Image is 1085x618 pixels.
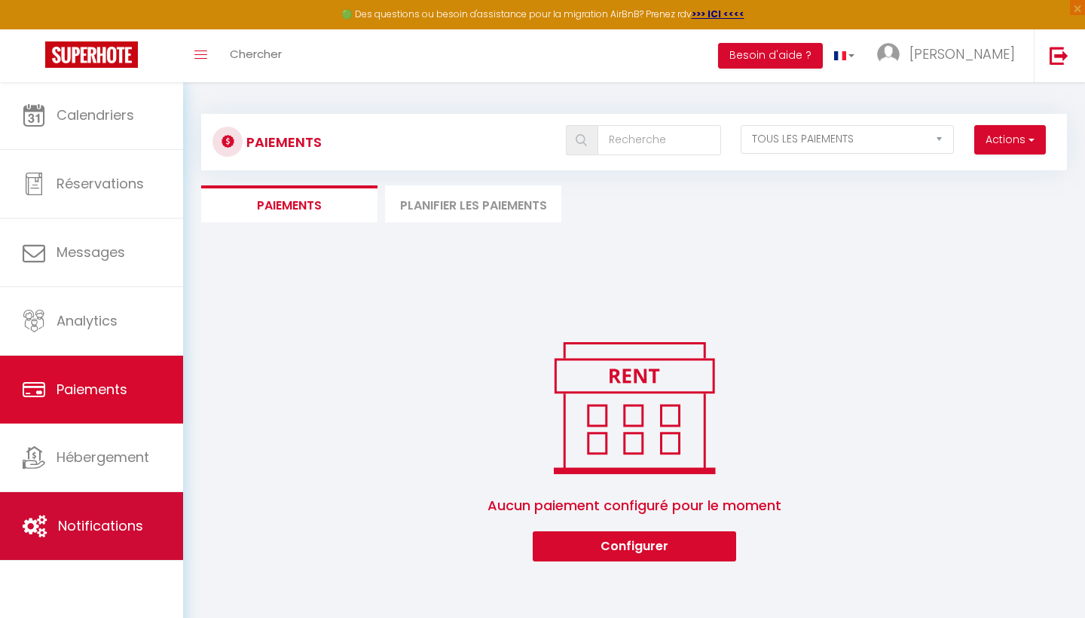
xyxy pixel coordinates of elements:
span: Paiements [57,380,127,399]
span: Analytics [57,311,118,330]
span: Hébergement [57,448,149,467]
button: Actions [974,125,1046,155]
a: >>> ICI <<<< [692,8,744,20]
a: Chercher [219,29,293,82]
a: ... [PERSON_NAME] [866,29,1034,82]
li: Paiements [201,185,377,222]
img: logout [1050,46,1068,65]
span: Notifications [58,516,143,535]
button: Besoin d'aide ? [718,43,823,69]
span: Calendriers [57,106,134,124]
img: Super Booking [45,41,138,68]
h3: Paiements [246,125,322,159]
span: Réservations [57,174,144,193]
li: Planifier les paiements [385,185,561,222]
span: Aucun paiement configuré pour le moment [487,480,781,531]
span: [PERSON_NAME] [909,44,1015,63]
img: rent.png [538,335,730,480]
span: Chercher [230,46,282,62]
span: Messages [57,243,125,262]
button: Configurer [533,531,736,561]
input: Recherche [598,125,721,155]
img: ... [877,43,900,66]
